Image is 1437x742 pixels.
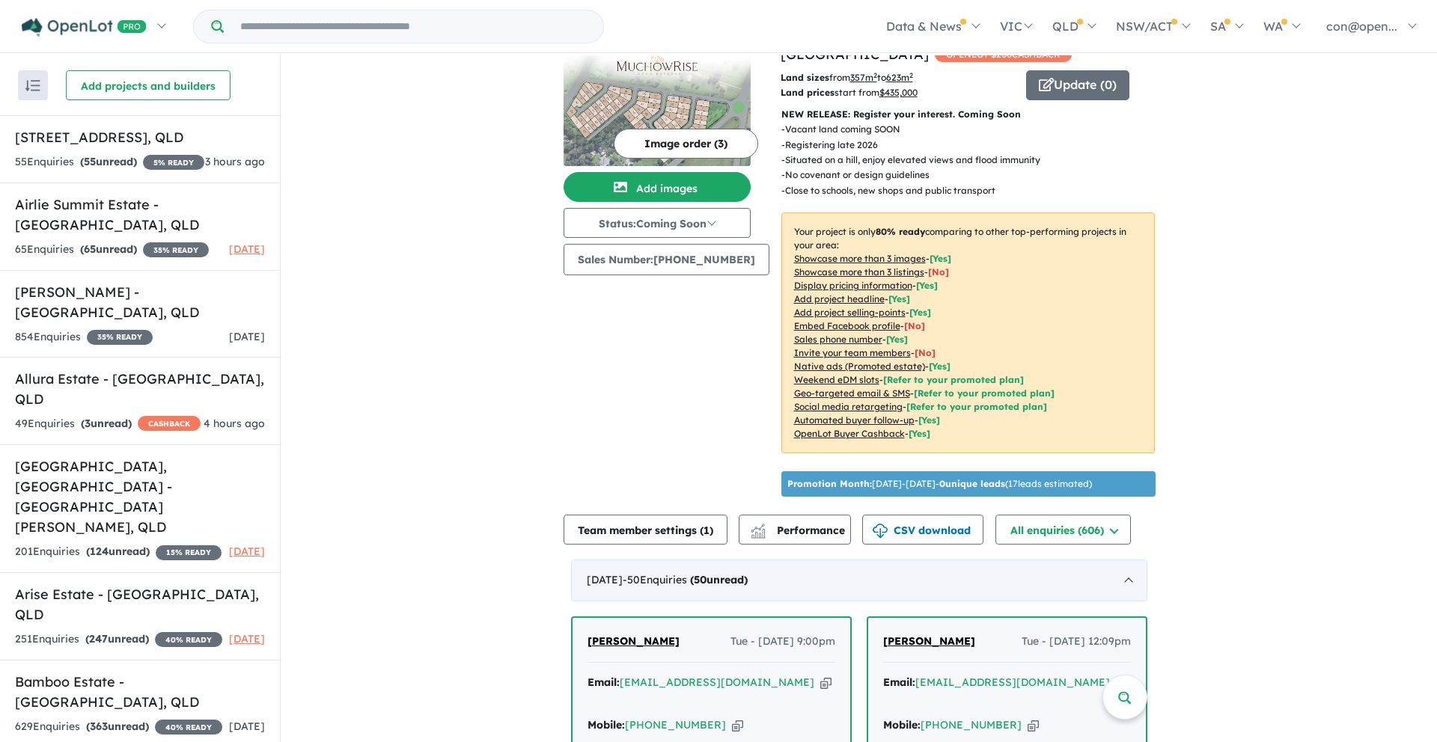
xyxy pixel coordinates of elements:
[15,328,153,346] div: 854 Enquir ies
[80,242,137,256] strong: ( unread)
[876,226,925,237] b: 80 % ready
[143,242,209,257] span: 35 % READY
[909,307,931,318] span: [ Yes ]
[862,515,983,545] button: CSV download
[787,478,872,489] b: Promotion Month:
[87,330,153,345] span: 35 % READY
[89,632,108,646] span: 247
[15,456,265,537] h5: [GEOGRAPHIC_DATA], [GEOGRAPHIC_DATA] - [GEOGRAPHIC_DATA][PERSON_NAME] , QLD
[625,718,726,732] a: [PHONE_NUMBER]
[915,347,936,358] span: [ No ]
[751,524,764,532] img: line-chart.svg
[86,545,150,558] strong: ( unread)
[564,244,769,275] button: Sales Number:[PHONE_NUMBER]
[22,18,147,37] img: Openlot PRO Logo White
[90,720,108,733] span: 363
[794,361,925,372] u: Native ads (Promoted estate)
[229,632,265,646] span: [DATE]
[794,293,885,304] u: Add project headline
[564,208,751,238] button: Status:Coming Soon
[781,85,1015,100] p: start from
[80,155,137,168] strong: ( unread)
[883,374,1024,385] span: [Refer to your promoted plan]
[564,54,751,166] img: Muchow Rise - Logan Reserve
[916,280,938,291] span: [ Yes ]
[205,155,265,168] span: 3 hours ago
[620,675,814,689] a: [EMAIL_ADDRESS][DOMAIN_NAME]
[90,545,109,558] span: 124
[794,320,900,331] u: Embed Facebook profile
[229,720,265,733] span: [DATE]
[820,675,832,690] button: Copy
[781,122,1052,137] p: - Vacant land coming SOON
[753,524,845,537] span: Performance
[138,416,201,431] span: CASHBACK
[781,70,1015,85] p: from
[229,242,265,256] span: [DATE]
[787,477,1092,491] p: [DATE] - [DATE] - ( 17 leads estimated)
[921,718,1022,732] a: [PHONE_NUMBER]
[143,155,204,170] span: 5 % READY
[794,374,879,385] u: Weekend eDM slots
[15,282,265,322] h5: [PERSON_NAME] - [GEOGRAPHIC_DATA] , QLD
[886,72,913,83] u: 623 m
[25,80,40,91] img: sort.svg
[918,414,940,426] span: [Yes]
[690,573,748,586] strong: ( unread)
[86,720,149,733] strong: ( unread)
[883,633,975,651] a: [PERSON_NAME]
[614,129,758,159] button: Image order (3)
[66,70,231,100] button: Add projects and builders
[877,72,913,83] span: to
[781,87,835,98] b: Land prices
[930,253,951,264] span: [ Yes ]
[883,675,915,689] strong: Email:
[571,559,1147,601] div: [DATE]
[883,718,921,732] strong: Mobile:
[81,417,132,430] strong: ( unread)
[15,194,265,235] h5: Airlie Summit Estate - [GEOGRAPHIC_DATA] , QLD
[204,417,265,430] span: 4 hours ago
[906,401,1047,412] span: [Refer to your promoted plan]
[939,478,1005,489] b: 0 unique leads
[781,107,1155,122] p: NEW RELEASE: Register your interest. Coming Soon
[1326,19,1397,34] span: con@open...
[732,717,743,733] button: Copy
[85,632,149,646] strong: ( unread)
[739,515,851,545] button: Performance
[15,543,222,561] div: 201 Enquir ies
[564,172,751,202] button: Add images
[909,71,913,79] sup: 2
[886,334,908,345] span: [ Yes ]
[794,401,903,412] u: Social media retargeting
[914,387,1055,399] span: [Refer to your promoted plan]
[588,634,680,648] span: [PERSON_NAME]
[888,293,910,304] span: [ Yes ]
[1026,70,1129,100] button: Update (0)
[15,415,201,433] div: 49 Enquir ies
[781,212,1155,453] p: Your project is only comparing to other top-performing projects in your area: - - - - - - - - - -...
[229,545,265,558] span: [DATE]
[794,280,912,291] u: Display pricing information
[781,153,1052,168] p: - Situated on a hill, enjoy elevated views and flood immunity
[794,266,924,278] u: Showcase more than 3 listings
[794,428,905,439] u: OpenLot Buyer Cashback
[564,24,751,166] a: Muchow Rise - Logan Reserve LogoMuchow Rise - Logan Reserve
[873,524,888,539] img: download icon
[794,387,910,399] u: Geo-targeted email & SMS
[928,266,949,278] span: [ No ]
[588,633,680,651] a: [PERSON_NAME]
[564,515,727,545] button: Team member settings (1)
[909,428,930,439] span: [Yes]
[879,87,918,98] u: $ 435,000
[730,633,835,651] span: Tue - [DATE] 9:00pm
[15,241,209,259] div: 65 Enquir ies
[156,545,222,560] span: 15 % READY
[588,675,620,689] strong: Email:
[915,675,1110,689] a: [EMAIL_ADDRESS][DOMAIN_NAME]
[694,573,707,586] span: 50
[904,320,925,331] span: [ No ]
[15,631,222,649] div: 251 Enquir ies
[781,72,829,83] b: Land sizes
[155,632,222,647] span: 40 % READY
